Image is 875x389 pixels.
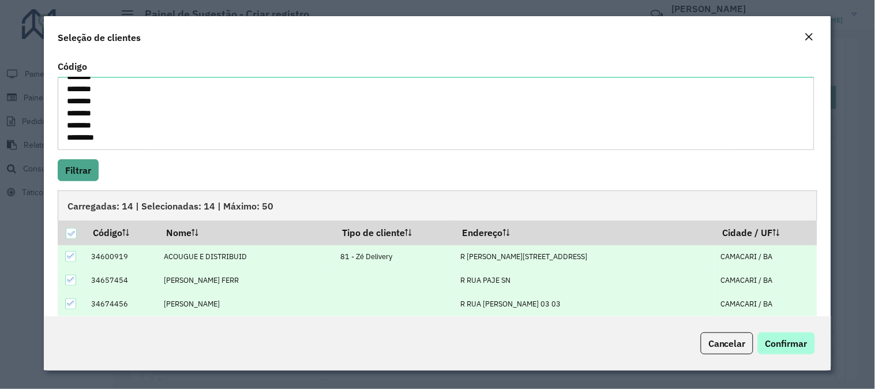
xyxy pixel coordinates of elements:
div: Carregadas: 14 | Selecionadas: 14 | Máximo: 50 [58,190,817,220]
td: [PERSON_NAME] [158,292,335,316]
td: [PERSON_NAME] FERR [158,268,335,292]
td: 34657454 [85,268,158,292]
th: Código [85,220,158,245]
td: BK BRASIL OPERACAO E [158,316,335,339]
button: Cancelar [701,332,753,354]
th: Endereço [455,220,715,245]
button: Close [801,30,817,45]
td: 81 - Zé Delivery [335,245,455,269]
td: R RUA PAJE SN [455,268,715,292]
td: 700 - Shopping [335,316,455,339]
th: Nome [158,220,335,245]
em: Fechar [805,32,814,42]
span: Confirmar [765,338,808,349]
td: VIA BOULEVARD SHOP [GEOGRAPHIC_DATA] PARSN [455,316,715,339]
td: CAMACARI / BA [715,268,817,292]
td: 34600919 [85,245,158,269]
td: 34659054 [85,316,158,339]
button: Confirmar [758,332,815,354]
td: 34674456 [85,292,158,316]
span: Cancelar [708,338,746,349]
td: R [PERSON_NAME][STREET_ADDRESS] [455,245,715,269]
td: CAMACARI / BA [715,245,817,269]
h4: Seleção de clientes [58,31,141,44]
td: R RUA [PERSON_NAME] 03 03 [455,292,715,316]
td: CAMACARI / BA [715,316,817,339]
td: ACOUGUE E DISTRIBUID [158,245,335,269]
td: CAMACARI / BA [715,292,817,316]
label: Código [58,59,87,73]
th: Tipo de cliente [335,220,455,245]
th: Cidade / UF [715,220,817,245]
button: Filtrar [58,159,99,181]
